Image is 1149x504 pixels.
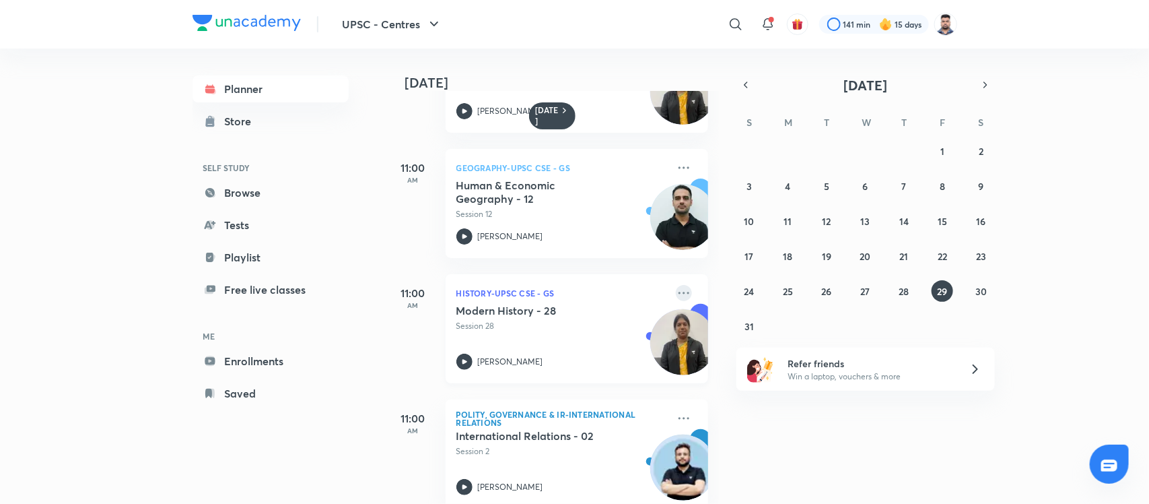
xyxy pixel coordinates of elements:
[405,75,722,91] h4: [DATE]
[893,175,915,197] button: August 7, 2025
[816,175,837,197] button: August 5, 2025
[193,15,301,31] img: Company Logo
[738,210,760,232] button: August 10, 2025
[738,245,760,267] button: August 17, 2025
[785,116,793,129] abbr: Monday
[899,285,909,298] abbr: August 28, 2025
[456,320,668,332] p: Session 28
[860,215,870,228] abbr: August 13, 2025
[745,250,754,263] abbr: August 17, 2025
[386,427,440,435] p: AM
[193,108,349,135] a: Store
[901,180,906,193] abbr: August 7, 2025
[777,245,799,267] button: August 18, 2025
[456,208,668,220] p: Session 12
[478,356,543,368] p: [PERSON_NAME]
[783,285,793,298] abbr: August 25, 2025
[822,250,831,263] abbr: August 19, 2025
[744,215,755,228] abbr: August 10, 2025
[938,285,948,298] abbr: August 29, 2025
[979,145,983,158] abbr: August 2, 2025
[777,175,799,197] button: August 4, 2025
[225,113,260,129] div: Store
[193,156,349,179] h6: SELF STUDY
[788,356,953,371] h6: Refer friends
[335,11,450,38] button: UPSC - Centres
[784,215,792,228] abbr: August 11, 2025
[975,285,987,298] abbr: August 30, 2025
[784,250,793,263] abbr: August 18, 2025
[860,285,870,298] abbr: August 27, 2025
[979,180,984,193] abbr: August 9, 2025
[822,285,832,298] abbr: August 26, 2025
[940,145,944,158] abbr: August 1, 2025
[934,13,957,36] img: Maharaj Singh
[938,250,947,263] abbr: August 22, 2025
[932,175,953,197] button: August 8, 2025
[456,429,624,443] h5: International Relations - 02
[777,280,799,302] button: August 25, 2025
[478,481,543,493] p: [PERSON_NAME]
[932,210,953,232] button: August 15, 2025
[193,348,349,375] a: Enrollments
[971,280,992,302] button: August 30, 2025
[816,245,837,267] button: August 19, 2025
[971,245,992,267] button: August 23, 2025
[456,179,624,206] h5: Human & Economic Geography - 12
[940,116,945,129] abbr: Friday
[386,285,440,301] h5: 11:00
[901,116,907,129] abbr: Thursday
[456,160,668,176] p: Geography-UPSC CSE - GS
[862,180,868,193] abbr: August 6, 2025
[971,140,992,162] button: August 2, 2025
[862,116,871,129] abbr: Wednesday
[456,445,668,458] p: Session 2
[932,140,953,162] button: August 1, 2025
[899,215,909,228] abbr: August 14, 2025
[788,371,953,383] p: Win a laptop, vouchers & more
[456,285,668,301] p: History-UPSC CSE - GS
[478,230,543,243] p: [PERSON_NAME]
[193,380,349,407] a: Saved
[193,244,349,271] a: Playlist
[755,75,976,94] button: [DATE]
[456,410,668,427] p: Polity, Governance & IR-International Relations
[478,105,543,117] p: [PERSON_NAME]
[854,245,876,267] button: August 20, 2025
[386,176,440,184] p: AM
[977,215,986,228] abbr: August 16, 2025
[738,280,760,302] button: August 24, 2025
[976,250,986,263] abbr: August 23, 2025
[893,210,915,232] button: August 14, 2025
[854,280,876,302] button: August 27, 2025
[860,250,870,263] abbr: August 20, 2025
[193,75,349,102] a: Planner
[824,180,829,193] abbr: August 5, 2025
[193,15,301,34] a: Company Logo
[823,215,831,228] abbr: August 12, 2025
[899,250,908,263] abbr: August 21, 2025
[386,160,440,176] h5: 11:00
[971,210,992,232] button: August 16, 2025
[879,18,893,31] img: streak
[386,301,440,309] p: AM
[744,320,754,333] abbr: August 31, 2025
[893,245,915,267] button: August 21, 2025
[536,105,559,127] h6: [DATE]
[843,76,887,94] span: [DATE]
[938,215,947,228] abbr: August 15, 2025
[786,180,791,193] abbr: August 4, 2025
[746,116,752,129] abbr: Sunday
[193,276,349,303] a: Free live classes
[744,285,755,298] abbr: August 24, 2025
[787,13,808,35] button: avatar
[816,210,837,232] button: August 12, 2025
[971,175,992,197] button: August 9, 2025
[738,315,760,337] button: August 31, 2025
[386,410,440,427] h5: 11:00
[456,304,624,317] h5: Modern History - 28
[193,212,349,239] a: Tests
[824,116,829,129] abbr: Tuesday
[193,179,349,206] a: Browse
[932,245,953,267] button: August 22, 2025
